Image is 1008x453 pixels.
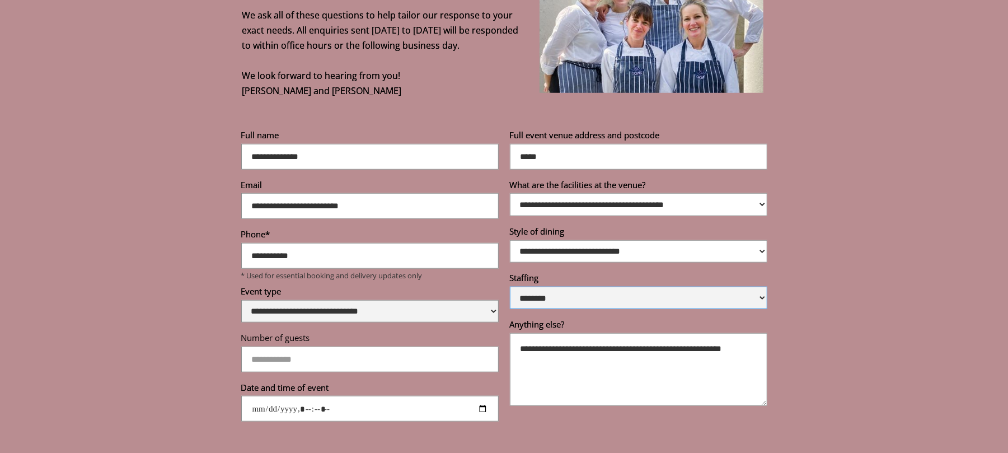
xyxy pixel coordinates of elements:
label: Phone* [241,228,499,243]
label: Number of guests [241,332,499,347]
label: Date and time of event [241,382,499,396]
label: Anything else? [510,319,767,333]
label: Event type [241,286,499,300]
label: Email [241,179,499,194]
label: Full name [241,129,499,144]
label: Style of dining [510,226,767,240]
label: Full event venue address and postcode [510,129,767,144]
p: * Used for essential booking and delivery updates only [241,271,499,280]
label: What are the facilities at the venue? [510,179,767,194]
label: Staffing [510,272,767,287]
